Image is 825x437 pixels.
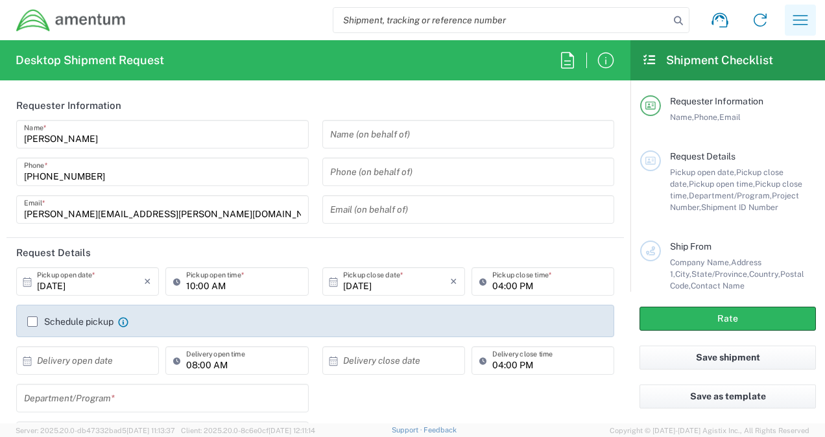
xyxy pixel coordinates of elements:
span: Pickup open date, [670,167,736,177]
span: Request Details [670,151,735,161]
span: Client: 2025.20.0-8c6e0cf [181,427,315,434]
span: Name, [670,112,694,122]
button: Save shipment [640,346,816,370]
h2: Request Details [16,246,91,259]
span: City, [675,269,691,279]
a: Support [392,426,424,434]
span: Shipment ID Number [701,202,778,212]
img: dyncorp [16,8,126,32]
span: Country, [749,269,780,279]
a: Feedback [424,426,457,434]
span: Department/Program, [689,191,772,200]
h2: Desktop Shipment Request [16,53,164,68]
i: × [450,271,457,292]
span: [DATE] 11:13:37 [126,427,175,434]
i: × [144,271,151,292]
span: Contact Name [691,281,745,290]
span: Requester Information [670,96,763,106]
span: Phone, [694,112,719,122]
button: Save as template [640,384,816,408]
span: Company Name, [670,257,731,267]
button: Rate [640,307,816,331]
span: Email [719,112,741,122]
span: Server: 2025.20.0-db47332bad5 [16,427,175,434]
h2: Shipment Checklist [642,53,773,68]
span: [DATE] 12:11:14 [269,427,315,434]
span: State/Province, [691,269,749,279]
input: Shipment, tracking or reference number [333,8,669,32]
span: Copyright © [DATE]-[DATE] Agistix Inc., All Rights Reserved [610,425,809,436]
h2: Requester Information [16,99,121,112]
span: Ship From [670,241,711,252]
span: Pickup open time, [689,179,755,189]
label: Schedule pickup [27,316,114,327]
